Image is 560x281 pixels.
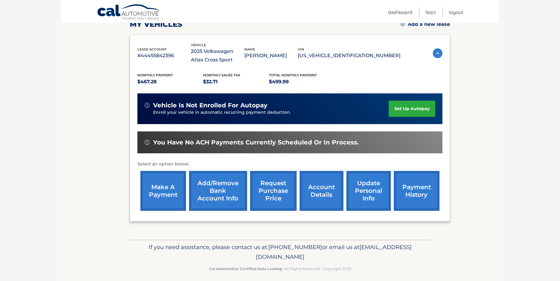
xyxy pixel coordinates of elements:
p: [US_VEHICLE_IDENTIFICATION_NUMBER] [298,51,400,60]
p: $499.99 [269,78,335,86]
img: add.svg [400,22,405,26]
strong: Cal Automotive Certified Auto Leasing [209,266,282,271]
a: make a payment [140,171,186,211]
p: 2025 Volkswagen Atlas Cross Sport [191,47,244,64]
p: Select an option below: [137,161,442,168]
span: Monthly sales Tax [203,73,240,77]
span: lease account [137,47,167,51]
p: - All Rights Reserved - Copyright 2025 [134,265,427,272]
a: Add/Remove bank account info [189,171,247,211]
span: vehicle is not enrolled for autopay [153,102,267,109]
a: request purchase price [250,171,297,211]
p: $32.71 [203,78,269,86]
a: payment history [394,171,439,211]
img: alert-white.svg [145,140,149,145]
span: You have no ACH payments currently scheduled or in process. [153,139,359,146]
a: Dashboard [388,7,412,17]
p: [PERSON_NAME] [244,51,298,60]
p: $467.28 [137,78,203,86]
img: accordion-active.svg [433,48,442,58]
p: Enroll your vehicle in automatic recurring payment deduction. [153,109,389,116]
a: Add a new lease [400,21,450,27]
a: Cal Automotive [97,4,161,22]
span: vin [298,47,304,51]
a: update personal info [346,171,391,211]
a: Logout [449,7,463,17]
p: If you need assistance, please contact us at: or email us at [134,242,427,262]
span: Monthly Payment [137,73,173,77]
span: [EMAIL_ADDRESS][DOMAIN_NAME] [256,244,412,260]
h2: my vehicles [130,20,182,29]
span: [PHONE_NUMBER] [268,244,322,251]
a: account details [300,171,343,211]
a: set up autopay [389,101,435,117]
span: name [244,47,255,51]
span: vehicle [191,43,206,47]
a: FAQ's [425,7,436,17]
img: alert-white.svg [145,103,149,108]
span: Total Monthly Payment [269,73,317,77]
p: #44455842396 [137,51,191,60]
